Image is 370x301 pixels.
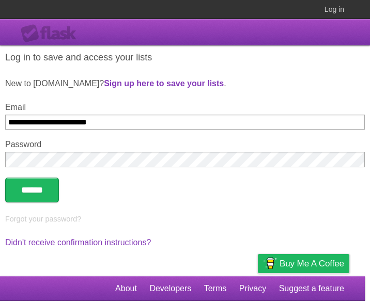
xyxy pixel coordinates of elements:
img: Buy me a coffee [263,255,277,272]
div: Flask [21,24,83,43]
a: Terms [204,279,227,298]
a: Sign up here to save your lists [104,79,224,88]
label: Email [5,103,365,112]
p: New to [DOMAIN_NAME]? . [5,77,365,90]
label: Password [5,140,365,149]
a: Developers [149,279,191,298]
h1: Log in to save and access your lists [5,51,365,65]
a: Suggest a feature [279,279,344,298]
a: About [115,279,137,298]
a: Privacy [239,279,266,298]
a: Buy me a coffee [258,254,349,273]
a: Didn't receive confirmation instructions? [5,238,151,247]
a: Forgot your password? [5,215,81,223]
span: Buy me a coffee [280,255,344,273]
